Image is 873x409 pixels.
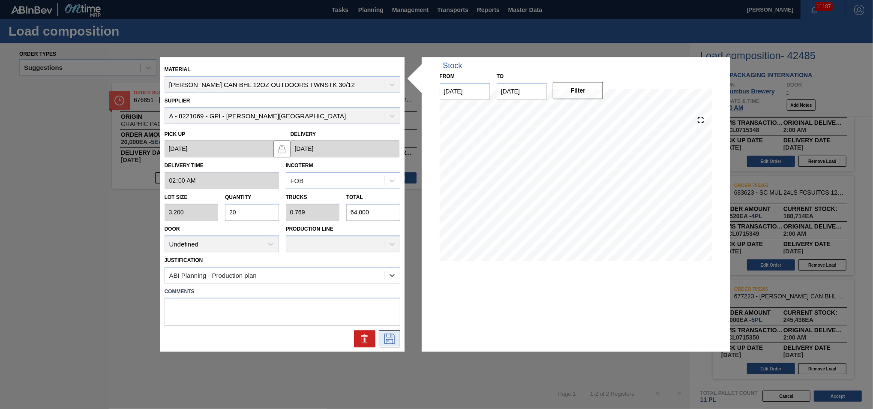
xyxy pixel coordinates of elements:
[169,271,257,279] div: ABI Planning - Production plan
[497,73,504,79] label: to
[225,195,251,201] label: Quantity
[277,144,287,154] img: locked
[165,257,203,263] label: Justification
[553,82,603,99] button: Filter
[286,195,307,201] label: Trucks
[346,195,363,201] label: Total
[379,331,400,348] div: Edit Order
[443,61,462,70] div: Stock
[165,160,279,172] label: Delivery Time
[497,83,547,100] input: mm/dd/yyyy
[165,192,219,204] label: Lot size
[165,66,191,72] label: Material
[440,83,490,100] input: mm/dd/yyyy
[291,177,304,184] div: FOB
[286,163,313,169] label: Incoterm
[286,226,333,232] label: Production Line
[273,140,291,157] button: locked
[165,141,273,158] input: mm/dd/yyyy
[440,73,455,79] label: From
[291,141,399,158] input: mm/dd/yyyy
[165,98,190,104] label: Supplier
[291,131,316,137] label: Delivery
[354,331,375,348] div: Delete Order
[165,226,180,232] label: Door
[165,286,400,298] label: Comments
[165,131,186,137] label: Pick up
